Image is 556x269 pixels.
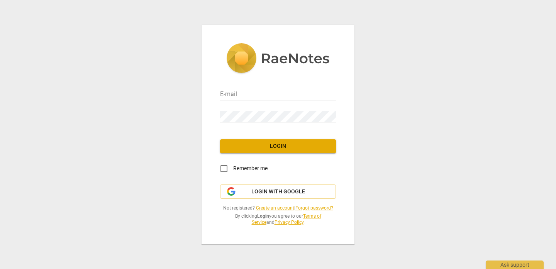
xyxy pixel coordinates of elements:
[295,205,333,211] a: Forgot password?
[251,188,305,196] span: Login with Google
[275,220,303,225] a: Privacy Policy
[486,261,544,269] div: Ask support
[252,213,321,225] a: Terms of Service
[233,164,268,173] span: Remember me
[256,205,294,211] a: Create an account
[220,139,336,153] button: Login
[220,184,336,199] button: Login with Google
[226,43,330,75] img: 5ac2273c67554f335776073100b6d88f.svg
[220,205,336,211] span: Not registered? |
[257,213,269,219] b: Login
[220,213,336,226] span: By clicking you agree to our and .
[226,142,330,150] span: Login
